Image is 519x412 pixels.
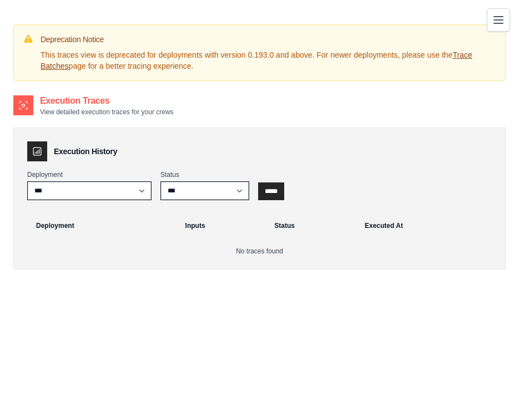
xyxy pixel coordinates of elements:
[27,247,492,256] p: No traces found
[27,170,152,179] label: Deployment
[23,213,179,238] th: Deployment
[358,213,496,238] th: Executed At
[179,213,268,238] th: Inputs
[40,108,174,116] p: View detailed execution traces for your crews
[54,146,117,157] h3: Execution History
[41,34,496,45] h3: Deprecation Notice
[41,49,496,72] p: This traces view is deprecated for deployments with version 0.193.0 and above. For newer deployme...
[160,170,249,179] label: Status
[268,213,358,238] th: Status
[487,8,510,32] button: Toggle navigation
[40,94,174,108] h2: Execution Traces
[41,50,472,70] a: Trace Batches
